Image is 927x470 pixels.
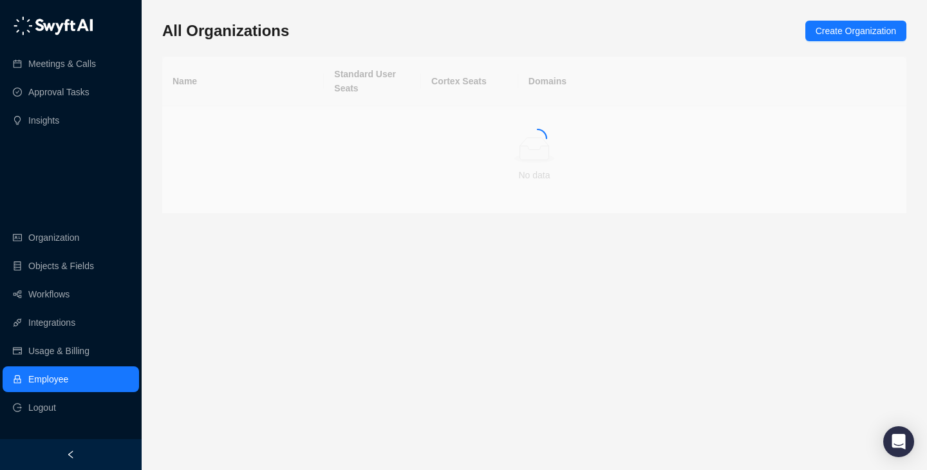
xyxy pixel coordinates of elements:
a: Workflows [28,281,70,307]
a: Employee [28,366,68,392]
a: Usage & Billing [28,338,89,364]
button: Create Organization [805,21,906,41]
a: Organization [28,225,79,250]
div: Open Intercom Messenger [883,426,914,457]
a: Objects & Fields [28,253,94,279]
a: Approval Tasks [28,79,89,105]
h3: All Organizations [162,21,289,41]
a: Meetings & Calls [28,51,96,77]
span: Create Organization [816,24,896,38]
span: Logout [28,395,56,420]
a: Insights [28,108,59,133]
span: left [66,450,75,459]
img: logo-05li4sbe.png [13,16,93,35]
span: loading [528,129,547,148]
a: Integrations [28,310,75,335]
span: logout [13,403,22,412]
